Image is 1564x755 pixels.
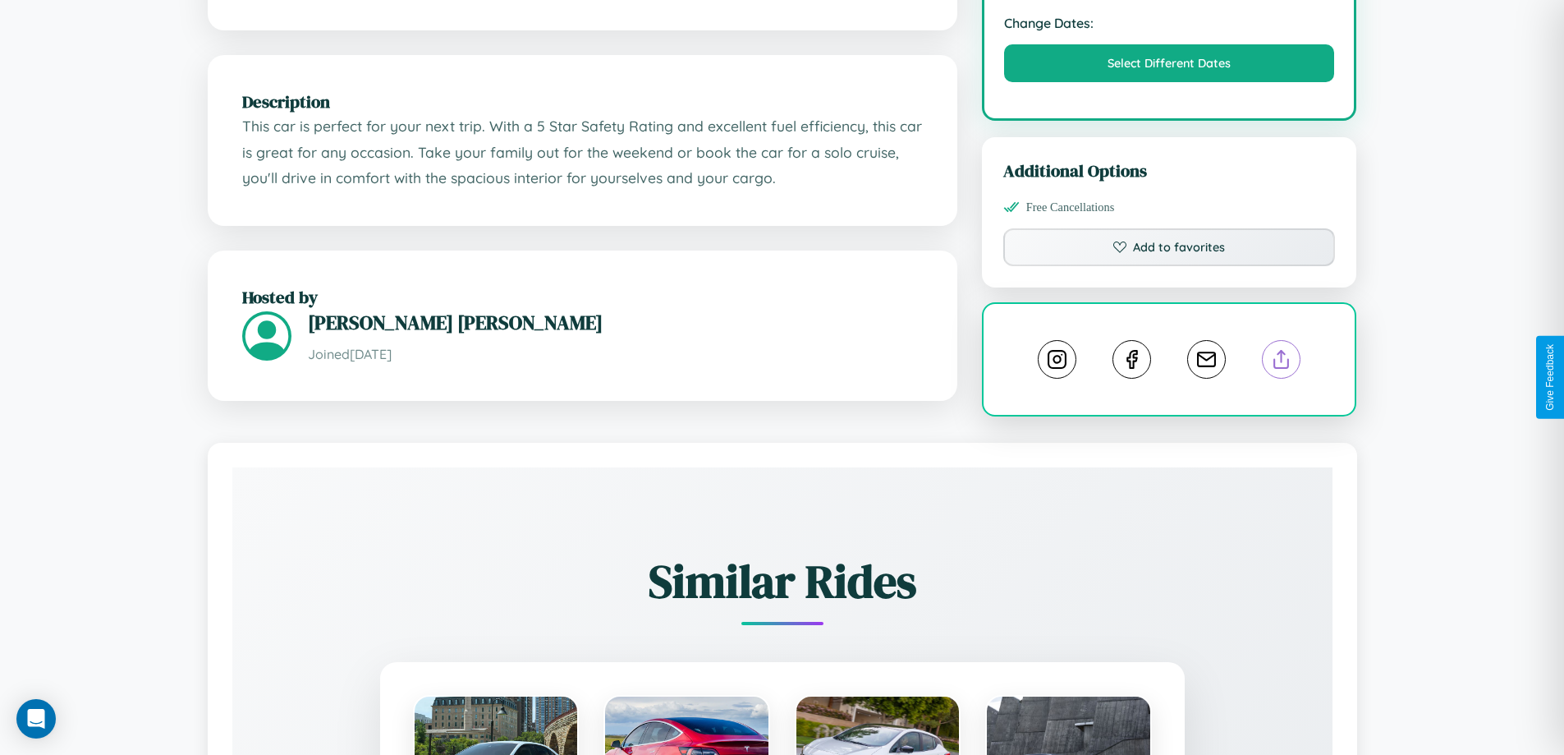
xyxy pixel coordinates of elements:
h3: Additional Options [1003,159,1336,182]
p: This car is perfect for your next trip. With a 5 Star Safety Rating and excellent fuel efficiency... [242,113,923,191]
button: Select Different Dates [1004,44,1335,82]
h2: Hosted by [242,285,923,309]
button: Add to favorites [1003,228,1336,266]
span: Free Cancellations [1026,200,1115,214]
strong: Change Dates: [1004,15,1335,31]
h2: Description [242,90,923,113]
div: Give Feedback [1544,344,1556,411]
h3: [PERSON_NAME] [PERSON_NAME] [308,309,923,336]
p: Joined [DATE] [308,343,923,366]
div: Open Intercom Messenger [16,699,56,739]
h2: Similar Rides [290,550,1275,613]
